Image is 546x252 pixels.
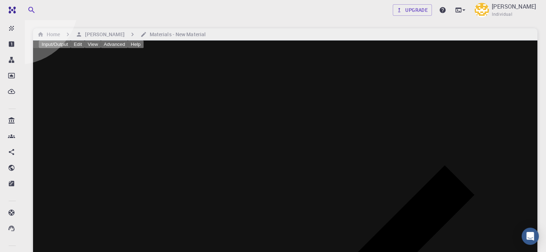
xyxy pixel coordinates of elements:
p: [PERSON_NAME] [492,2,536,11]
h6: Materials - New Material [147,30,206,38]
button: Help [128,41,143,48]
button: Input/Output [39,41,71,48]
img: logo [6,6,16,14]
h6: [PERSON_NAME] [82,30,124,38]
button: Edit [71,41,85,48]
h6: Home [44,30,60,38]
nav: breadcrumb [36,30,207,38]
a: Upgrade [393,4,432,16]
button: Advanced [101,41,128,48]
button: View [85,41,101,48]
div: Open Intercom Messenger [522,228,539,245]
span: Individual [492,11,512,18]
span: Support [14,5,40,11]
img: Nabeel israr [475,3,489,17]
